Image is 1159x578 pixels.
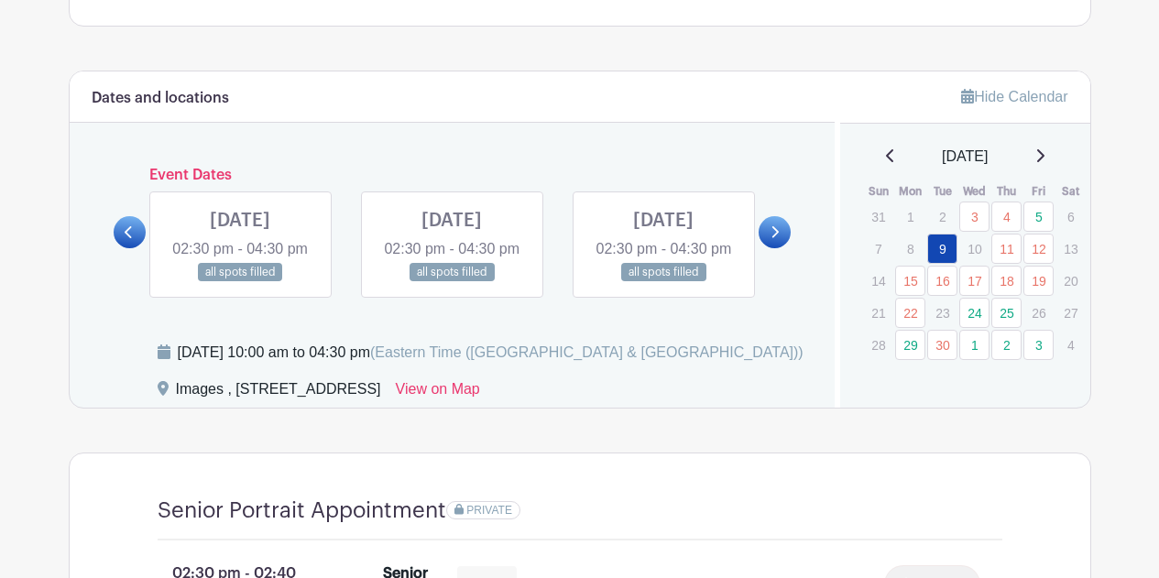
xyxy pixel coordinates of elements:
p: 27 [1055,299,1086,327]
a: 11 [991,234,1022,264]
a: 19 [1023,266,1054,296]
a: 3 [1023,330,1054,360]
p: 14 [863,267,893,295]
a: 2 [991,330,1022,360]
th: Sat [1055,182,1087,201]
p: 8 [895,234,925,263]
th: Thu [990,182,1022,201]
a: 18 [991,266,1022,296]
p: 13 [1055,234,1086,263]
p: 10 [959,234,990,263]
a: 3 [959,202,990,232]
p: 4 [1055,331,1086,359]
th: Sun [862,182,894,201]
a: 12 [1023,234,1054,264]
a: 5 [1023,202,1054,232]
p: 20 [1055,267,1086,295]
a: 1 [959,330,990,360]
a: 24 [959,298,990,328]
th: Wed [958,182,990,201]
p: 6 [1055,202,1086,231]
span: [DATE] [942,146,988,168]
p: 31 [863,202,893,231]
th: Tue [926,182,958,201]
a: 22 [895,298,925,328]
h6: Event Dates [146,167,760,184]
a: 15 [895,266,925,296]
a: 25 [991,298,1022,328]
a: View on Map [396,378,480,408]
p: 2 [927,202,957,231]
th: Fri [1022,182,1055,201]
h6: Dates and locations [92,90,229,107]
span: (Eastern Time ([GEOGRAPHIC_DATA] & [GEOGRAPHIC_DATA])) [370,344,804,360]
a: Hide Calendar [961,89,1067,104]
p: 23 [927,299,957,327]
a: 16 [927,266,957,296]
p: 28 [863,331,893,359]
a: 30 [927,330,957,360]
div: [DATE] 10:00 am to 04:30 pm [178,342,804,364]
h4: Senior Portrait Appointment [158,497,446,524]
div: Images , [STREET_ADDRESS] [176,378,381,408]
a: 17 [959,266,990,296]
a: 9 [927,234,957,264]
a: 29 [895,330,925,360]
p: 26 [1023,299,1054,327]
p: 1 [895,202,925,231]
a: 4 [991,202,1022,232]
p: 7 [863,234,893,263]
th: Mon [894,182,926,201]
span: PRIVATE [466,504,512,517]
p: 21 [863,299,893,327]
